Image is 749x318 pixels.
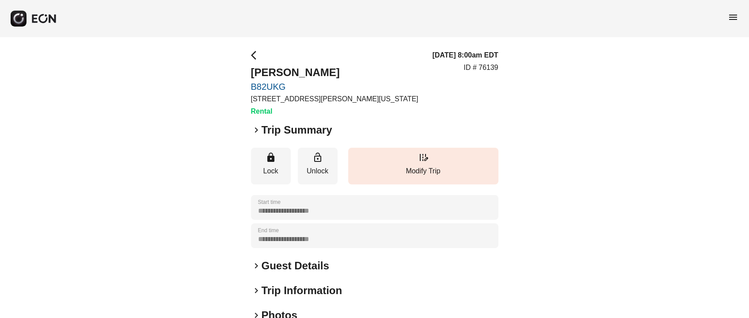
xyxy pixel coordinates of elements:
[312,152,323,163] span: lock_open
[251,106,418,117] h3: Rental
[251,285,262,296] span: keyboard_arrow_right
[418,152,429,163] span: edit_road
[251,50,262,61] span: arrow_back_ios
[251,148,291,184] button: Lock
[728,12,738,23] span: menu
[348,148,498,184] button: Modify Trip
[353,166,494,176] p: Modify Trip
[432,50,498,61] h3: [DATE] 8:00am EDT
[251,81,418,92] a: B82UKG
[464,62,498,73] p: ID # 76139
[251,125,262,135] span: keyboard_arrow_right
[251,65,418,80] h2: [PERSON_NAME]
[251,261,262,271] span: keyboard_arrow_right
[255,166,286,176] p: Lock
[266,152,276,163] span: lock
[262,259,329,273] h2: Guest Details
[262,123,332,137] h2: Trip Summary
[262,284,342,298] h2: Trip Information
[302,166,333,176] p: Unlock
[298,148,338,184] button: Unlock
[251,94,418,104] p: [STREET_ADDRESS][PERSON_NAME][US_STATE]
